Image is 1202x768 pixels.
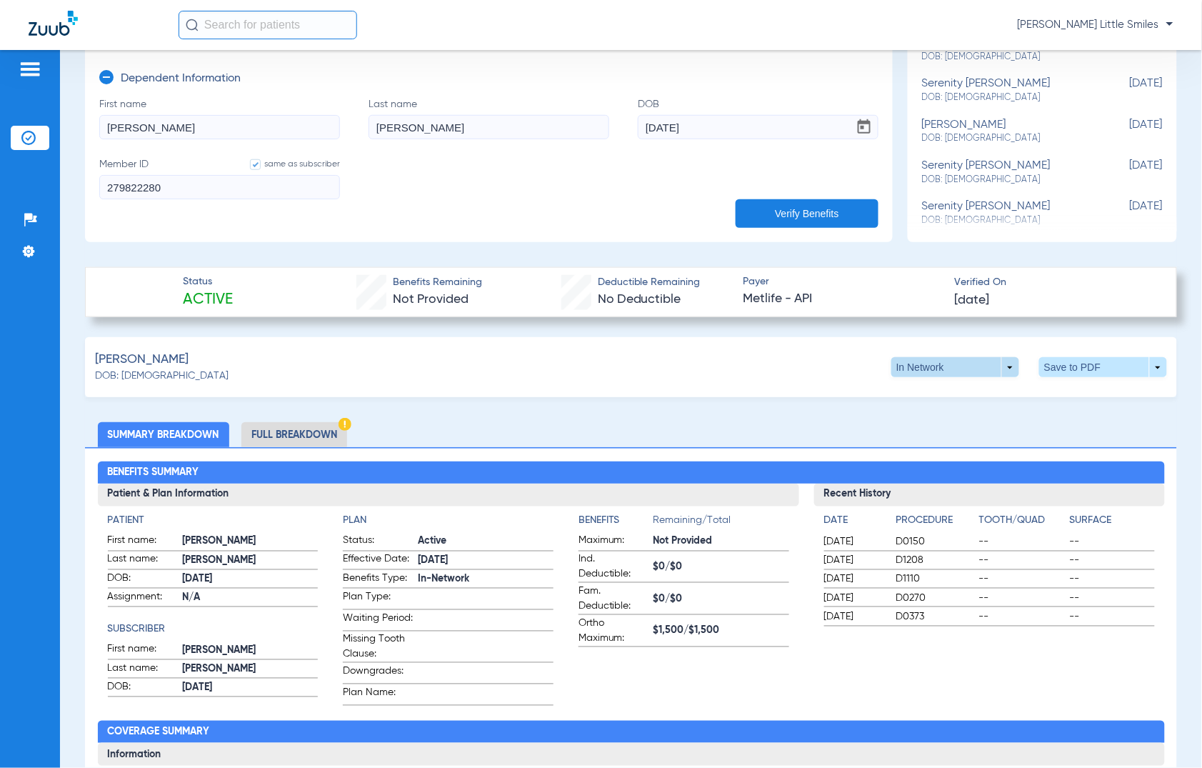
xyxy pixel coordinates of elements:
img: hamburger-icon [19,61,41,78]
span: Benefits Remaining [393,275,482,290]
span: Waiting Period: [343,612,413,631]
span: DOB: [DEMOGRAPHIC_DATA] [922,51,1091,64]
span: [DATE] [824,535,884,549]
span: DOB: [DEMOGRAPHIC_DATA] [922,174,1091,186]
input: Member IDsame as subscriber [99,175,340,199]
span: Effective Date: [343,552,413,569]
span: [DATE] [418,554,554,569]
span: Not Provided [393,293,469,306]
span: Maximum: [579,534,648,551]
span: [DATE] [824,610,884,624]
app-breakdown-title: Tooth/Quad [979,514,1064,534]
span: [DATE] [183,681,319,696]
span: DOB: [108,572,178,589]
span: -- [1069,535,1154,549]
span: N/A [183,591,319,606]
span: Metlife - API [743,290,942,308]
img: Search Icon [186,19,199,31]
span: -- [979,592,1064,606]
h4: Subscriber [108,622,319,637]
span: DOB: [DEMOGRAPHIC_DATA] [922,132,1091,145]
label: DOB [638,97,878,139]
h3: Information [98,743,1165,766]
app-breakdown-title: Plan [343,514,554,529]
div: Chat Widget [1131,699,1202,768]
span: Ortho Maximum: [579,617,648,647]
input: First name [99,115,340,139]
span: Remaining/Total [653,514,789,534]
h4: Surface [1069,514,1154,529]
h4: Date [824,514,884,529]
span: No Deductible [598,293,681,306]
h4: Procedure [896,514,974,529]
h2: Benefits Summary [98,462,1165,484]
span: Active [183,290,233,310]
span: Missing Tooth Clause: [343,632,413,662]
span: [DATE] [824,572,884,587]
img: Hazard [339,418,351,431]
span: [PERSON_NAME] [183,534,319,549]
span: Last name: [108,552,178,569]
span: Plan Name: [343,686,413,705]
input: Search for patients [179,11,357,39]
span: D0373 [896,610,974,624]
span: [DATE] [1091,200,1163,226]
input: Last name [369,115,609,139]
span: [PERSON_NAME] [183,554,319,569]
img: Zuub Logo [29,11,78,36]
span: D0150 [896,535,974,549]
span: -- [979,535,1064,549]
span: Assignment: [108,590,178,607]
span: Last name: [108,662,178,679]
div: serenity [PERSON_NAME] [922,77,1091,104]
h4: Patient [108,514,319,529]
span: $0/$0 [653,592,789,607]
span: -- [1069,610,1154,624]
span: [DATE] [824,554,884,568]
span: Verified On [955,275,1154,290]
span: D0270 [896,592,974,606]
span: Status [183,274,233,289]
button: Verify Benefits [736,199,878,228]
h3: Patient & Plan Information [98,484,799,507]
li: Summary Breakdown [98,422,229,447]
button: Save to PDF [1039,357,1167,377]
span: [PERSON_NAME] [183,662,319,677]
span: [PERSON_NAME] Little Smiles [1018,18,1173,32]
span: -- [979,610,1064,624]
span: $0/$0 [653,560,789,575]
button: In Network [891,357,1019,377]
label: Last name [369,97,609,139]
span: $1,500/$1,500 [653,624,789,639]
span: D1208 [896,554,974,568]
div: serenity [PERSON_NAME] [922,200,1091,226]
h3: Recent History [814,484,1165,507]
app-breakdown-title: Surface [1069,514,1154,534]
span: [DATE] [1091,159,1163,186]
span: DOB: [108,680,178,697]
div: [PERSON_NAME] [922,119,1091,145]
span: -- [1069,592,1154,606]
h4: Benefits [579,514,653,529]
span: [PERSON_NAME] [183,644,319,659]
button: Open calendar [850,113,878,141]
span: -- [1069,554,1154,568]
span: [DATE] [824,592,884,606]
span: Not Provided [653,534,789,549]
span: -- [979,554,1064,568]
input: DOBOpen calendar [638,115,878,139]
label: same as subscriber [236,157,340,171]
span: Fam. Deductible: [579,584,648,614]
span: [DATE] [955,291,990,309]
span: Plan Type: [343,590,413,609]
span: [DATE] [1091,119,1163,145]
span: Downgrades: [343,664,413,684]
div: serenity [PERSON_NAME] [922,159,1091,186]
app-breakdown-title: Benefits [579,514,653,534]
span: Payer [743,274,942,289]
h4: Tooth/Quad [979,514,1064,529]
span: First name: [108,534,178,551]
span: Ind. Deductible: [579,552,648,582]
